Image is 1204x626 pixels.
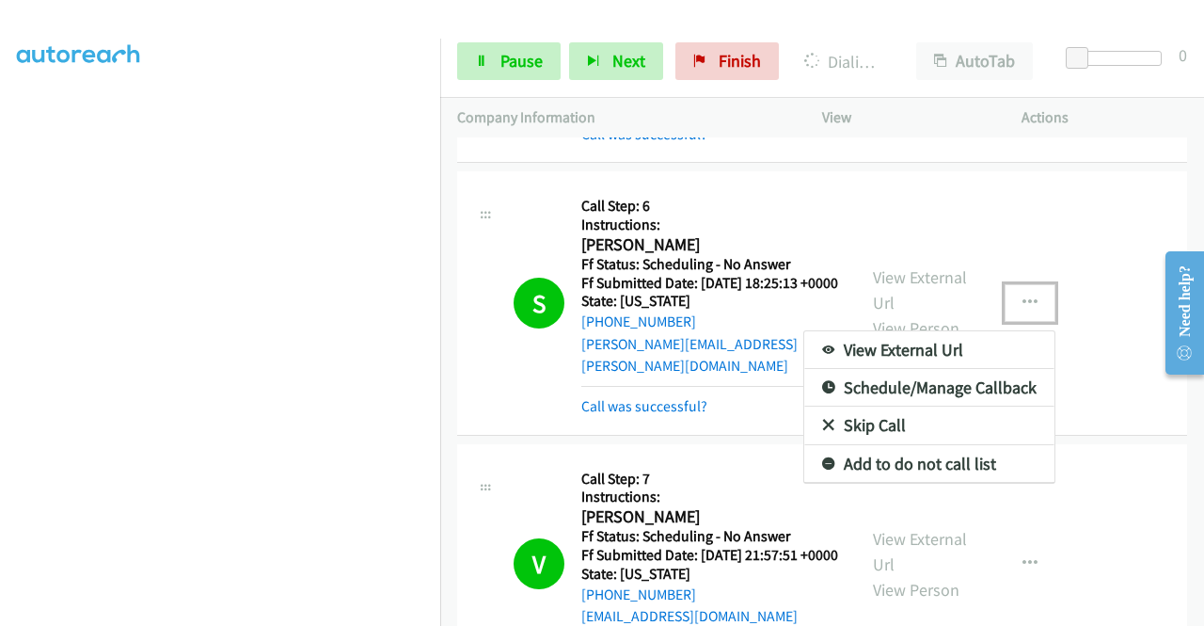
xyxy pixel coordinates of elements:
a: Add to do not call list [804,445,1054,483]
iframe: Resource Center [1150,238,1204,388]
a: Skip Call [804,407,1054,444]
a: View External Url [804,331,1054,369]
a: Schedule/Manage Callback [804,369,1054,407]
h1: V [514,538,564,589]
